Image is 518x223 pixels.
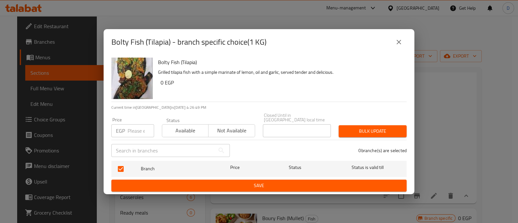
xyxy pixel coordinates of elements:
[158,68,401,76] p: Grilled tilapia fish with a simple marinate of lemon, oil and garlic, served tender and delicious.
[344,127,401,135] span: Bulk update
[339,125,407,137] button: Bulk update
[208,124,255,137] button: Not available
[165,126,206,135] span: Available
[158,58,401,67] h6: Bolty Fish (Tilapia)
[358,147,407,154] p: 0 branche(s) are selected
[141,165,208,173] span: Branch
[111,180,407,192] button: Save
[111,144,215,157] input: Search in branches
[213,163,256,172] span: Price
[111,37,266,47] h2: Bolty Fish (Tilapia) - branch specific choice(1 KG)
[391,34,407,50] button: close
[211,126,252,135] span: Not available
[111,105,407,110] p: Current time in [GEOGRAPHIC_DATA] is [DATE] 4:26:49 PM
[162,124,208,137] button: Available
[117,182,401,190] span: Save
[334,163,401,172] span: Status is valid till
[161,78,401,87] h6: 0 EGP
[111,58,153,99] img: Bolty Fish (Tilapia)
[128,124,154,137] input: Please enter price
[262,163,329,172] span: Status
[116,127,125,135] p: EGP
